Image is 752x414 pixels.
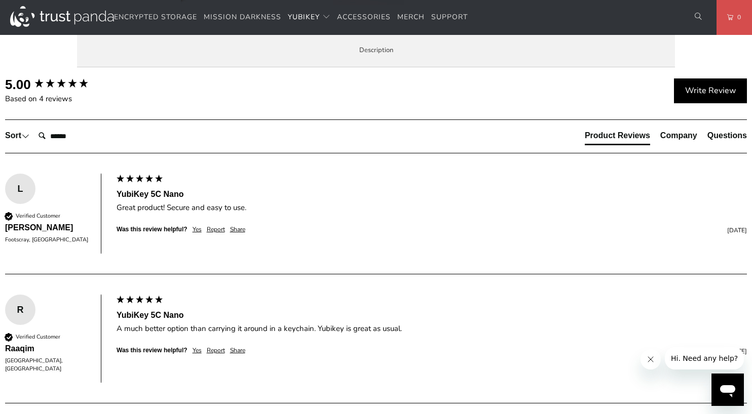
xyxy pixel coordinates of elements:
div: YubiKey 5C Nano [117,189,747,200]
div: A much better option than carrying it around in a keychain. Yubikey is great as usual. [117,323,747,334]
img: Trust Panda Australia [10,6,114,27]
span: Merch [397,12,425,22]
div: [DATE] [250,226,747,235]
span: Support [431,12,468,22]
div: R [5,302,35,317]
a: Support [431,6,468,29]
div: Report [207,346,225,355]
summary: YubiKey [288,6,330,29]
div: Verified Customer [16,212,60,220]
iframe: Button to launch messaging window [711,374,744,406]
div: Write Review [674,78,747,104]
div: 5.00 star rating [33,77,89,91]
input: Search [34,126,116,146]
div: Share [230,225,245,234]
div: Report [207,225,225,234]
span: Encrypted Storage [114,12,197,22]
div: [DATE] [250,347,747,356]
a: Encrypted Storage [114,6,197,29]
a: Accessories [337,6,391,29]
span: 0 [733,12,741,23]
div: L [5,181,35,196]
nav: Translation missing: en.navigation.header.main_nav [114,6,468,29]
div: Was this review helpful? [117,346,187,355]
div: Was this review helpful? [117,225,187,234]
div: Reviews Tabs [585,130,747,150]
div: Based on 4 reviews [5,94,111,104]
div: [PERSON_NAME] [5,222,91,233]
div: Questions [707,130,747,141]
div: Sort [5,130,29,141]
iframe: Close message [641,349,661,369]
div: Share [230,346,245,355]
div: Great product! Secure and easy to use. [117,202,747,213]
div: Yes [193,346,202,355]
span: YubiKey [288,12,320,22]
div: Footscray, [GEOGRAPHIC_DATA] [5,236,91,243]
iframe: Message from company [665,347,744,369]
span: Mission Darkness [204,12,281,22]
label: Description [77,33,675,67]
div: Verified Customer [16,333,60,341]
div: Product Reviews [585,130,650,141]
span: Accessories [337,12,391,22]
a: Mission Darkness [204,6,281,29]
div: Overall product rating out of 5: 5.00 [5,75,111,94]
div: 5 star rating [116,174,164,186]
div: YubiKey 5C Nano [117,310,747,321]
div: [GEOGRAPHIC_DATA], [GEOGRAPHIC_DATA] [5,357,91,372]
div: Yes [193,225,202,234]
div: 5.00 [5,75,31,94]
div: Company [660,130,697,141]
div: Raaqim [5,343,91,354]
div: 5 star rating [116,295,164,307]
a: Merch [397,6,425,29]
